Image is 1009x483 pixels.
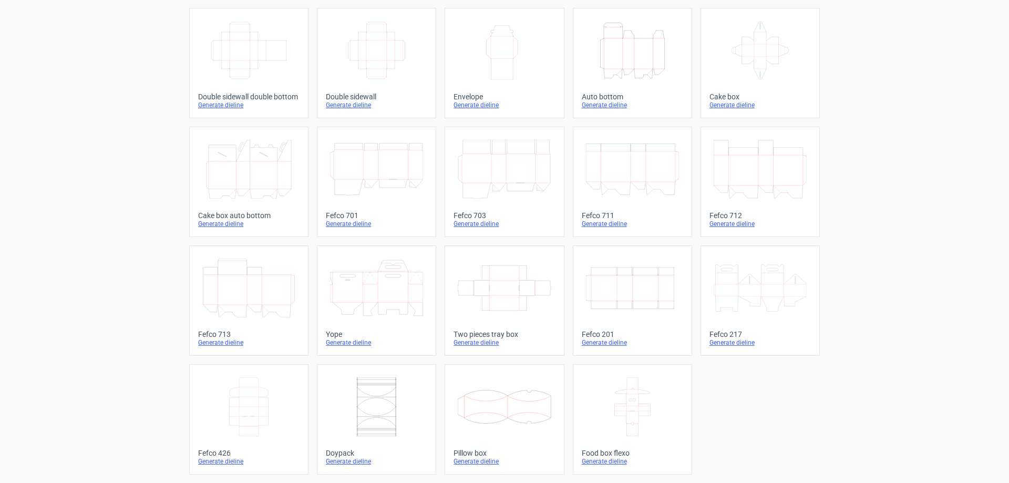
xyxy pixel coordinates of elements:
div: Generate dieline [454,220,555,228]
div: Auto bottom [582,93,683,101]
a: Auto bottomGenerate dieline [573,8,692,118]
div: Cake box auto bottom [198,211,300,220]
a: DoypackGenerate dieline [317,364,436,475]
div: Generate dieline [709,101,811,109]
div: Yope [326,330,427,338]
div: Fefco 713 [198,330,300,338]
a: Two pieces tray boxGenerate dieline [445,245,564,356]
div: Generate dieline [454,101,555,109]
a: Fefco 712Generate dieline [701,127,820,237]
div: Food box flexo [582,449,683,457]
a: Double sidewallGenerate dieline [317,8,436,118]
a: Fefco 701Generate dieline [317,127,436,237]
div: Double sidewall [326,93,427,101]
div: Pillow box [454,449,555,457]
div: Cake box [709,93,811,101]
div: Generate dieline [198,220,300,228]
div: Generate dieline [198,338,300,347]
div: Generate dieline [454,457,555,466]
a: Fefco 217Generate dieline [701,245,820,356]
div: Generate dieline [326,457,427,466]
div: Fefco 701 [326,211,427,220]
div: Fefco 703 [454,211,555,220]
div: Fefco 201 [582,330,683,338]
div: Envelope [454,93,555,101]
a: Double sidewall double bottomGenerate dieline [189,8,308,118]
div: Generate dieline [582,220,683,228]
div: Fefco 217 [709,330,811,338]
a: Fefco 703Generate dieline [445,127,564,237]
div: Doypack [326,449,427,457]
div: Generate dieline [709,220,811,228]
div: Generate dieline [326,101,427,109]
div: Generate dieline [709,338,811,347]
a: Fefco 426Generate dieline [189,364,308,475]
div: Generate dieline [326,220,427,228]
div: Generate dieline [582,101,683,109]
div: Fefco 426 [198,449,300,457]
div: Double sidewall double bottom [198,93,300,101]
a: Pillow boxGenerate dieline [445,364,564,475]
div: Generate dieline [326,338,427,347]
a: Cake boxGenerate dieline [701,8,820,118]
a: YopeGenerate dieline [317,245,436,356]
a: Fefco 713Generate dieline [189,245,308,356]
div: Generate dieline [582,338,683,347]
div: Generate dieline [198,101,300,109]
div: Generate dieline [582,457,683,466]
a: Cake box auto bottomGenerate dieline [189,127,308,237]
a: Fefco 711Generate dieline [573,127,692,237]
a: Food box flexoGenerate dieline [573,364,692,475]
div: Two pieces tray box [454,330,555,338]
a: EnvelopeGenerate dieline [445,8,564,118]
div: Generate dieline [198,457,300,466]
div: Fefco 711 [582,211,683,220]
div: Fefco 712 [709,211,811,220]
a: Fefco 201Generate dieline [573,245,692,356]
div: Generate dieline [454,338,555,347]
